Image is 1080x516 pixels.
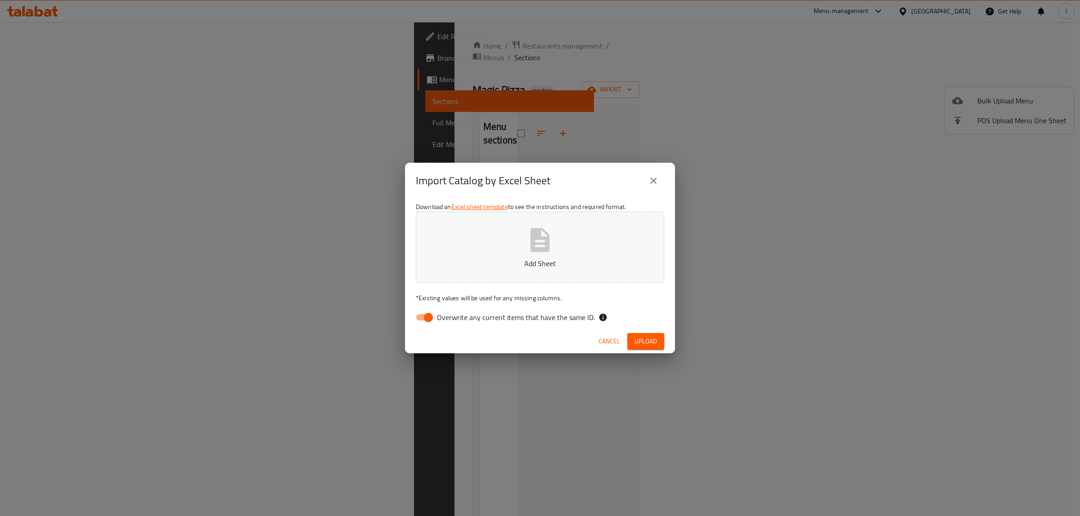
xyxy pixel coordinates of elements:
span: Upload [634,336,657,347]
span: Cancel [598,336,620,347]
div: Download an to see the instructions and required format. [405,199,675,329]
button: Upload [627,333,664,350]
h2: Import Catalog by Excel Sheet [416,173,550,188]
p: Existing values will be used for any missing columns. [416,294,664,302]
button: Add Sheet [416,212,664,283]
a: Excel sheet template [451,201,508,213]
svg: If the overwrite option isn't selected, then the items that match an existing ID will be ignored ... [598,313,607,322]
p: Add Sheet [430,258,650,269]
button: close [643,170,664,191]
button: Cancel [595,333,624,350]
span: Overwrite any current items that have the same ID. [437,312,595,323]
